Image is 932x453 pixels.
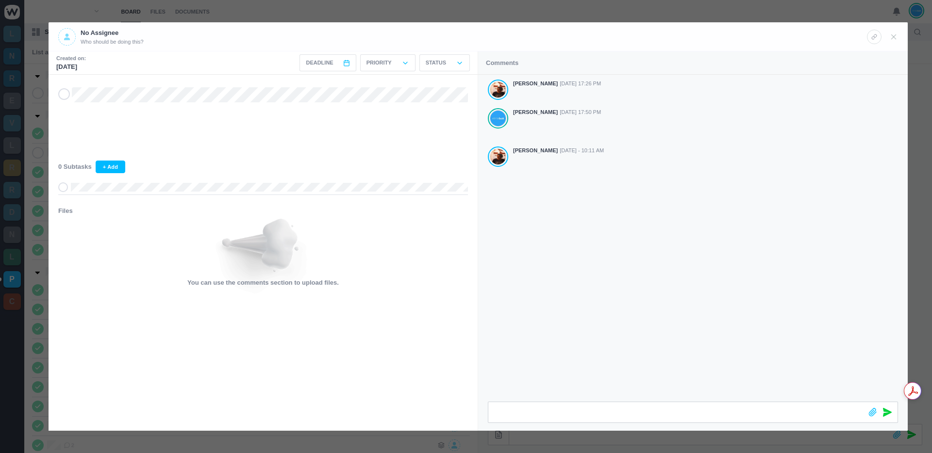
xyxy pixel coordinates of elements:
[81,28,144,38] p: No Assignee
[81,38,144,46] span: Who should be doing this?
[426,59,446,67] p: Status
[96,161,125,173] button: + Add
[306,59,333,67] span: Deadline
[58,162,92,172] span: 0 Subtasks
[56,62,86,72] p: [DATE]
[56,54,86,63] small: Created on:
[58,206,468,216] h3: Files
[187,278,339,288] p: You can use the comments section to upload files.
[215,219,312,296] img: No Files
[486,58,518,68] p: Comments
[366,59,392,67] p: Priority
